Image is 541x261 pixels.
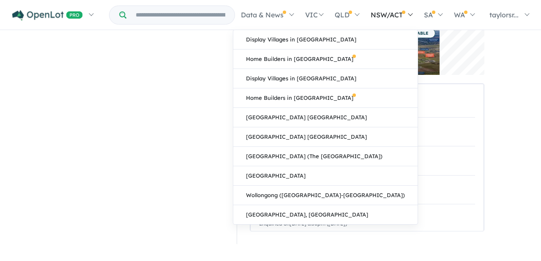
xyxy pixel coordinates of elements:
[489,11,519,19] span: taylorsr...
[233,127,418,147] a: [GEOGRAPHIC_DATA] [GEOGRAPHIC_DATA]
[233,166,418,186] a: [GEOGRAPHIC_DATA]
[233,205,418,224] a: [GEOGRAPHIC_DATA], [GEOGRAPHIC_DATA]
[233,108,418,127] a: [GEOGRAPHIC_DATA] [GEOGRAPHIC_DATA]
[233,88,418,108] a: Home Builders in [GEOGRAPHIC_DATA]
[233,49,418,69] a: Home Builders in [GEOGRAPHIC_DATA]
[12,10,83,21] img: Openlot PRO Logo White
[128,6,233,24] input: Try estate name, suburb, builder or developer
[233,30,418,49] a: Display Villages in [GEOGRAPHIC_DATA]
[233,147,418,166] a: [GEOGRAPHIC_DATA] (The [GEOGRAPHIC_DATA])
[233,69,418,88] a: Display Villages in [GEOGRAPHIC_DATA]
[233,186,418,205] a: Wollongong ([GEOGRAPHIC_DATA]-[GEOGRAPHIC_DATA])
